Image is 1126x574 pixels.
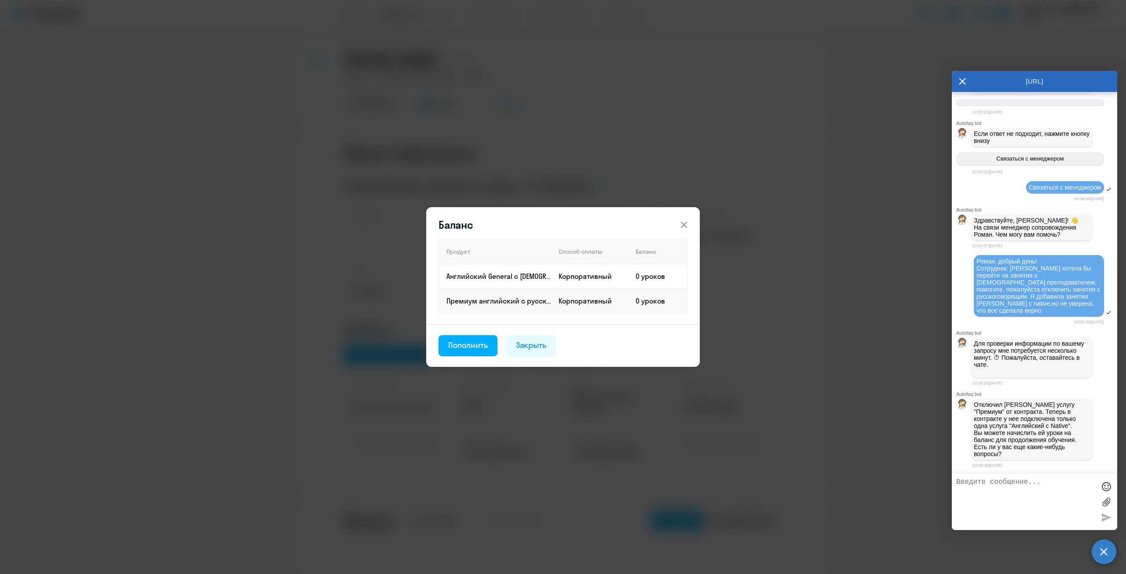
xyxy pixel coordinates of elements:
[1074,319,1104,324] time: 10:05:56[DATE]
[446,271,551,281] p: Английский General с [DEMOGRAPHIC_DATA] преподавателем
[629,239,687,264] th: Баланс
[974,340,1090,375] p: Для проверки информации по вашему запросу мне потребуется несколько минут. ⏱ Пожалуйста, оставайт...
[957,128,968,141] img: bot avatar
[552,239,629,264] th: Способ оплаты
[974,217,1090,224] p: Здравствуйте, [PERSON_NAME]! 👋
[448,340,488,351] div: Пополнить
[956,121,1117,126] div: Autofaq bot
[439,239,552,264] th: Продукт
[552,264,629,289] td: Корпоративный
[956,391,1117,397] div: Autofaq bot
[972,243,1002,248] time: 10:04:57[DATE]
[972,169,1002,174] time: 10:03:22[DATE]
[974,130,1091,144] span: Если ответ не подходит, нажмите кнопку внизу
[956,152,1104,165] button: Связаться с менеджером
[996,155,1064,162] span: Связаться с менеджером
[956,330,1117,336] div: Autofaq bot
[957,215,968,227] img: bot avatar
[1029,184,1101,191] span: Связаться с менеджером
[439,335,497,356] button: Пополнить
[552,289,629,313] td: Корпоративный
[974,401,1090,457] p: Отключил [PERSON_NAME] услугу "Премиум" от контракта. Теперь в контракте у нее подключена только ...
[1074,196,1104,201] time: 10:04:04[DATE]
[629,289,687,313] td: 0 уроков
[972,110,1002,114] time: 10:03:22[DATE]
[629,264,687,289] td: 0 уроков
[956,207,1117,212] div: Autofaq bot
[506,335,556,356] button: Закрыть
[972,463,1002,468] time: 10:09:48[DATE]
[974,224,1090,238] p: На связи менеджер сопровождения Роман. Чем могу вам помочь?
[1100,495,1113,508] label: Лимит 10 файлов
[976,258,1102,314] span: Роман, добрый день! Сотрудник: [PERSON_NAME] хотела бы перейти на занятия с [DEMOGRAPHIC_DATA] пр...
[446,296,551,306] p: Премиум английский с русскоговорящим преподавателем
[957,338,968,351] img: bot avatar
[426,218,700,232] header: Баланс
[516,340,547,351] div: Закрыть
[972,380,1002,385] time: 10:06:22[DATE]
[957,399,968,412] img: bot avatar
